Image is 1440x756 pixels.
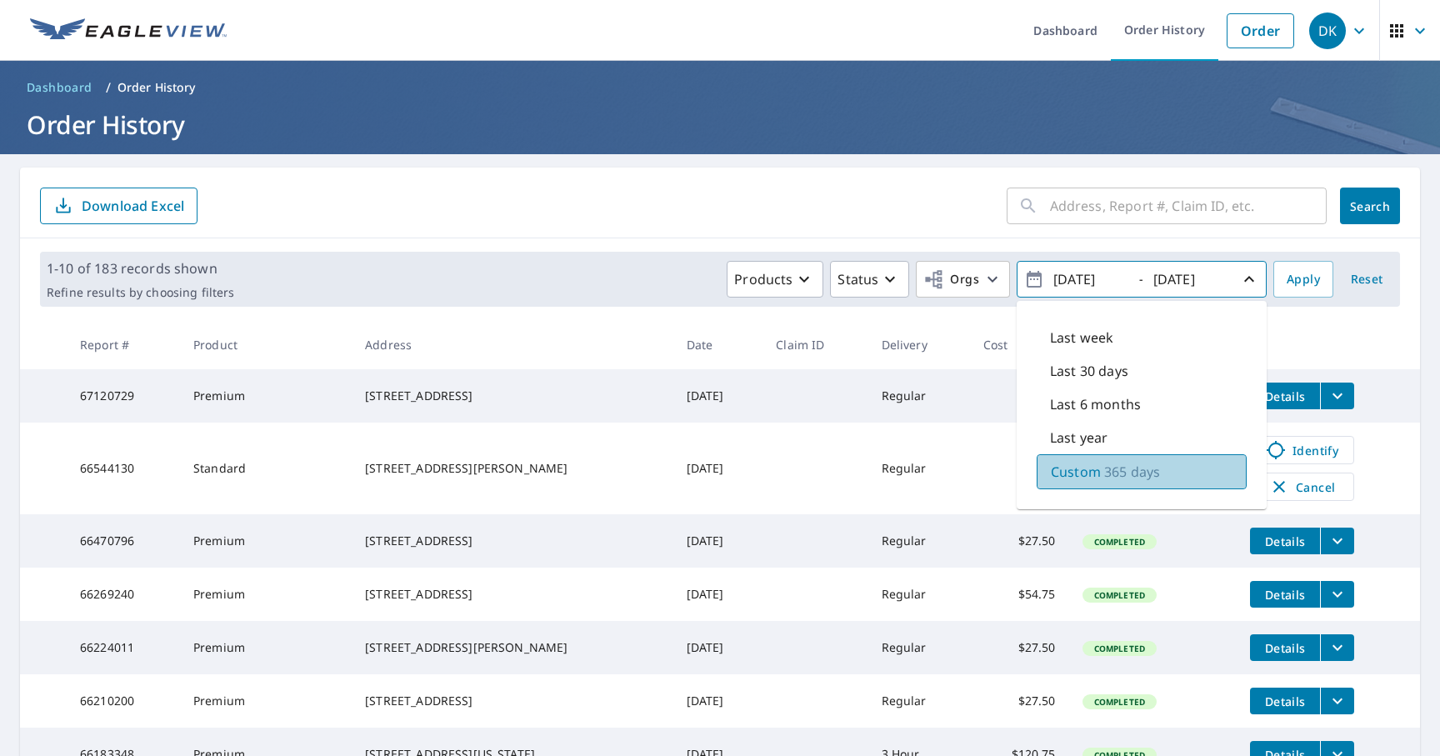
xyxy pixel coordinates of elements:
[67,568,180,621] td: 66269240
[868,320,970,369] th: Delivery
[1320,528,1354,554] button: filesDropdownBtn-66470796
[1024,265,1259,294] span: -
[1104,462,1160,482] p: 365 days
[916,261,1010,298] button: Orgs
[27,79,92,96] span: Dashboard
[868,514,970,568] td: Regular
[1309,13,1346,49] div: DK
[1320,688,1354,714] button: filesDropdownBtn-66210200
[117,79,196,96] p: Order History
[1340,188,1400,224] button: Search
[1320,383,1354,409] button: filesDropdownBtn-67120729
[1250,528,1320,554] button: detailsBtn-66470796
[1048,266,1130,293] input: yyyy/mm/dd
[180,621,352,674] td: Premium
[352,320,672,369] th: Address
[30,18,227,43] img: EV Logo
[67,674,180,728] td: 66210200
[20,74,1420,101] nav: breadcrumb
[1050,428,1107,448] p: Last year
[1148,266,1230,293] input: yyyy/mm/dd
[727,261,823,298] button: Products
[868,621,970,674] td: Regular
[1260,587,1310,603] span: Details
[1340,261,1393,298] button: Reset
[1250,581,1320,608] button: detailsBtn-66269240
[923,269,979,290] span: Orgs
[1250,688,1320,714] button: detailsBtn-66210200
[180,320,352,369] th: Product
[365,693,659,709] div: [STREET_ADDRESS]
[1084,536,1155,548] span: Completed
[1250,383,1320,409] button: detailsBtn-67120729
[67,320,180,369] th: Report #
[673,423,763,514] td: [DATE]
[67,423,180,514] td: 66544130
[180,369,352,423] td: Premium
[970,621,1069,674] td: $27.50
[1260,640,1310,656] span: Details
[1084,643,1155,654] span: Completed
[1250,473,1354,501] button: Cancel
[180,514,352,568] td: Premium
[365,586,659,603] div: [STREET_ADDRESS]
[1227,13,1294,48] a: Order
[1050,361,1128,381] p: Last 30 days
[970,674,1069,728] td: $27.50
[365,533,659,549] div: [STREET_ADDRESS]
[970,423,1069,514] td: -
[82,197,184,215] p: Download Excel
[1267,477,1337,497] span: Cancel
[868,674,970,728] td: Regular
[1084,589,1155,601] span: Completed
[1320,634,1354,661] button: filesDropdownBtn-66224011
[673,369,763,423] td: [DATE]
[673,621,763,674] td: [DATE]
[67,621,180,674] td: 66224011
[673,568,763,621] td: [DATE]
[1261,440,1343,460] span: Identify
[180,423,352,514] td: Standard
[1273,261,1333,298] button: Apply
[868,423,970,514] td: Regular
[1037,421,1247,454] div: Last year
[1287,269,1320,290] span: Apply
[868,369,970,423] td: Regular
[734,269,792,289] p: Products
[970,320,1069,369] th: Cost
[762,320,867,369] th: Claim ID
[365,460,659,477] div: [STREET_ADDRESS][PERSON_NAME]
[40,188,197,224] button: Download Excel
[830,261,909,298] button: Status
[1353,198,1387,214] span: Search
[47,258,234,278] p: 1-10 of 183 records shown
[1017,261,1267,298] button: -
[1320,581,1354,608] button: filesDropdownBtn-66269240
[970,514,1069,568] td: $27.50
[673,514,763,568] td: [DATE]
[365,388,659,404] div: [STREET_ADDRESS]
[106,78,111,98] li: /
[1037,388,1247,421] div: Last 6 months
[1250,436,1354,464] a: Identify
[1084,696,1155,708] span: Completed
[47,285,234,300] p: Refine results by choosing filters
[970,568,1069,621] td: $54.75
[1051,462,1101,482] p: Custom
[365,639,659,656] div: [STREET_ADDRESS][PERSON_NAME]
[837,269,878,289] p: Status
[1037,321,1247,354] div: Last week
[67,514,180,568] td: 66470796
[1250,634,1320,661] button: detailsBtn-66224011
[1347,269,1387,290] span: Reset
[67,369,180,423] td: 67120729
[1260,533,1310,549] span: Details
[1037,354,1247,388] div: Last 30 days
[1050,394,1141,414] p: Last 6 months
[970,369,1069,423] td: $81.25
[20,74,99,101] a: Dashboard
[1050,183,1327,229] input: Address, Report #, Claim ID, etc.
[180,568,352,621] td: Premium
[673,320,763,369] th: Date
[1260,388,1310,404] span: Details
